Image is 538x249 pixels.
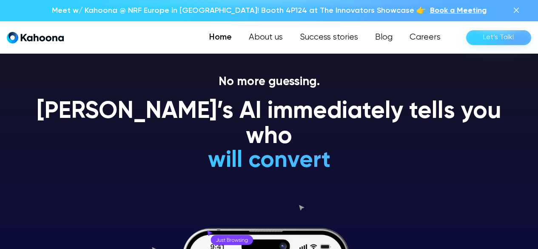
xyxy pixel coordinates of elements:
a: Home [201,29,240,46]
a: Let’s Talk! [466,30,531,45]
div: Let’s Talk! [483,31,514,44]
g: Just Browsing [216,238,248,243]
a: About us [240,29,291,46]
p: Meet w/ Kahoona @ NRF Europe in [GEOGRAPHIC_DATA]! Booth 4P124 at The Innovators Showcase 👉 [52,5,426,16]
a: home [7,31,64,44]
a: Success stories [291,29,367,46]
p: No more guessing. [27,75,511,89]
a: Book a Meeting [430,5,487,16]
span: Book a Meeting [430,7,487,14]
a: Careers [401,29,449,46]
h1: will convert [144,148,394,173]
h1: [PERSON_NAME]’s AI immediately tells you who [27,99,511,150]
a: Blog [367,29,401,46]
